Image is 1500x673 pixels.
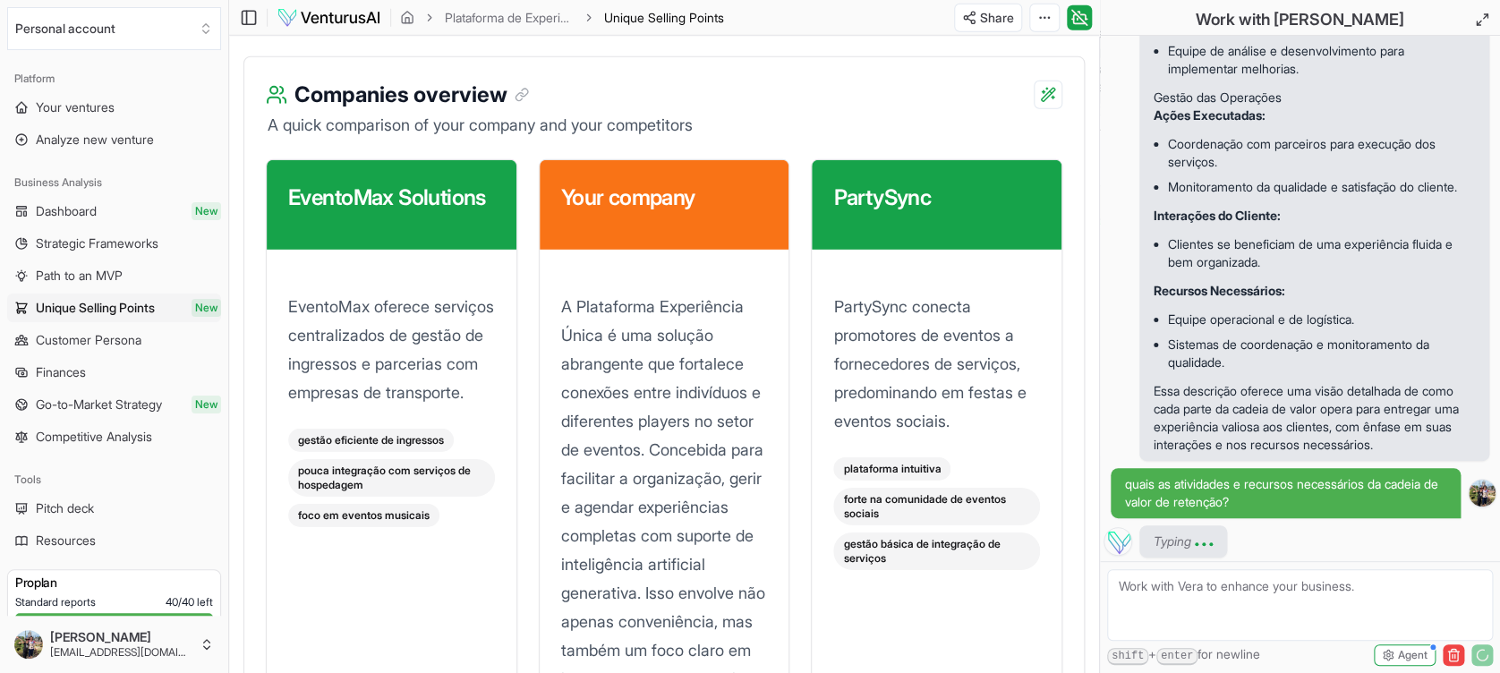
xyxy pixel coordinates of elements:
[288,504,439,527] div: foco em eventos musicais
[36,299,155,317] span: Unique Selling Points
[1154,382,1475,454] p: Essa descrição oferece uma visão detalhada de como cada parte da cadeia de valor opera para entre...
[7,494,221,523] a: Pitch deck
[192,299,221,317] span: New
[277,7,381,29] img: logo
[7,197,221,226] a: DashboardNew
[1398,648,1428,662] span: Agent
[7,358,221,387] a: Finances
[7,465,221,494] div: Tools
[36,331,141,349] span: Customer Persona
[980,9,1014,27] span: Share
[833,457,950,481] div: plataforma intuitiva
[7,422,221,451] a: Competitive Analysis
[15,574,213,592] h3: Pro plan
[288,429,454,452] div: gestão eficiente de ingressos
[833,182,1040,214] h3: PartySync
[400,9,724,27] nav: breadcrumb
[266,113,1062,138] p: A quick comparison of your company and your competitors
[166,595,213,609] span: 40 / 40 left
[288,459,495,497] div: pouca integração com serviços de hospedagem
[7,93,221,122] a: Your ventures
[192,396,221,413] span: New
[1125,475,1446,511] span: quais as atividades e recursos necessários da cadeia de valor de retenção?
[1196,7,1404,32] h2: Work with [PERSON_NAME]
[36,131,154,149] span: Analyze new venture
[1104,527,1132,556] img: Vera
[15,595,96,609] span: Standard reports
[50,629,192,645] span: [PERSON_NAME]
[294,79,529,111] h3: Companies overview
[604,9,724,27] span: Unique Selling Points
[36,234,158,252] span: Strategic Frameworks
[7,168,221,197] div: Business Analysis
[36,98,115,116] span: Your ventures
[36,396,162,413] span: Go-to-Market Strategy
[36,499,94,517] span: Pitch deck
[7,294,221,322] a: Unique Selling PointsNew
[7,64,221,93] div: Platform
[1168,307,1475,332] li: Equipe operacional e de logística.
[7,326,221,354] a: Customer Persona
[36,532,96,549] span: Resources
[561,182,768,214] h3: Your company
[1154,208,1281,223] strong: Interações do Cliente:
[1168,132,1475,175] li: Coordenação com parceiros para execução dos serviços.
[50,645,192,660] span: [EMAIL_ADDRESS][DOMAIN_NAME]
[36,267,123,285] span: Path to an MVP
[833,488,1040,525] div: forte na comunidade de eventos sociais
[445,9,574,27] a: Plataforma de Experiências
[954,4,1022,32] button: Share
[1374,644,1436,666] button: Agent
[7,390,221,419] a: Go-to-Market StrategyNew
[1168,38,1475,81] li: Equipe de análise e desenvolvimento para implementar melhorias.
[7,623,221,666] button: [PERSON_NAME][EMAIL_ADDRESS][DOMAIN_NAME]
[1168,175,1475,200] li: Monitoramento da qualidade e satisfação do cliente.
[1107,648,1148,665] kbd: shift
[7,7,221,50] button: Select an organization
[833,532,1040,570] div: gestão básica de integração de serviços
[14,630,43,659] img: ACg8ocK5GvR0zmbFT8nnRfSroFWB0Z_4VrJ6a2fg9iWDCNZ-z5XU4ubGsQ=s96-c
[1168,332,1475,375] li: Sistemas de coordenação e monitoramento da qualidade.
[36,363,86,381] span: Finances
[833,293,1040,436] p: PartySync conecta promotores de eventos a fornecedores de serviços, predominando em festas e even...
[7,229,221,258] a: Strategic Frameworks
[36,428,152,446] span: Competitive Analysis
[192,202,221,220] span: New
[1154,283,1285,298] strong: Recursos Necessários:
[1154,89,1475,106] h3: Gestão das Operações
[7,261,221,290] a: Path to an MVP
[288,182,495,214] h3: EventoMax Solutions
[7,526,221,555] a: Resources
[7,125,221,154] a: Analyze new venture
[1168,232,1475,275] li: Clientes se beneficiam de uma experiência fluida e bem organizada.
[604,10,724,25] span: Unique Selling Points
[36,202,97,220] span: Dashboard
[288,293,495,407] p: EventoMax oferece serviços centralizados de gestão de ingressos e parcerias com empresas de trans...
[1469,480,1496,507] img: ACg8ocK5GvR0zmbFT8nnRfSroFWB0Z_4VrJ6a2fg9iWDCNZ-z5XU4ubGsQ=s96-c
[1156,648,1197,665] kbd: enter
[1154,107,1266,123] strong: Ações Executadas:
[1154,532,1191,550] span: Typing
[1107,645,1260,665] span: + for newline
